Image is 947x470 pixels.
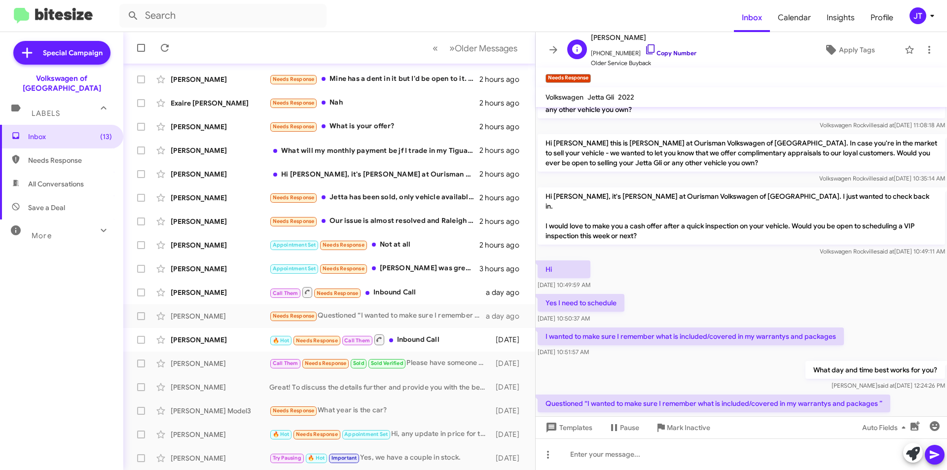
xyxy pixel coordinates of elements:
span: Needs Response [273,407,315,414]
div: What is your offer? [269,121,479,132]
span: All Conversations [28,179,84,189]
span: said at [877,382,895,389]
div: [PERSON_NAME] [171,145,269,155]
span: Sold Verified [371,360,403,366]
a: Calendar [770,3,819,32]
div: [DATE] [491,335,527,345]
span: 🔥 Hot [308,455,325,461]
span: Appointment Set [344,431,388,437]
span: Volkswagen Rockville [DATE] 11:08:18 AM [820,121,945,129]
div: 2 hours ago [479,145,527,155]
input: Search [119,4,327,28]
span: Older Messages [455,43,517,54]
div: Inbound Call [269,333,491,346]
div: 2 hours ago [479,240,527,250]
div: Jetta has been sold, only vehicle available to sell is 2025 BMW i4 M50. [269,192,479,203]
p: Questioned “I wanted to make sure I remember what is included/covered in my warrantys and packages ” [538,395,890,412]
div: Questioned “I wanted to make sure I remember what is included/covered in my warrantys and packages ” [269,310,486,322]
span: Appointment Set [273,242,316,248]
div: [DATE] [491,382,527,392]
span: [DATE] 9:30:07 AM [538,415,587,423]
button: Templates [536,419,600,436]
span: Needs Response [273,123,315,130]
a: Special Campaign [13,41,110,65]
span: Mark Inactive [667,419,710,436]
span: 🔥 Hot [273,431,290,437]
div: [PERSON_NAME] [171,74,269,84]
div: What will my monthly payment be jf I trade in my Tiguan for a new atlas. I want it to be half my ... [269,145,479,155]
span: 2022 [618,93,634,102]
div: [PERSON_NAME] [171,311,269,321]
button: Previous [427,38,444,58]
div: [PERSON_NAME] [171,335,269,345]
span: [PHONE_NUMBER] [591,43,696,58]
div: [PERSON_NAME] [171,430,269,439]
div: [PERSON_NAME] [171,193,269,203]
span: Needs Response [296,431,338,437]
p: What day and time best works for you? [805,361,945,379]
div: Great! To discuss the details further and provide you with the best offer, let's schedule an appo... [269,382,491,392]
div: 2 hours ago [479,217,527,226]
div: [PERSON_NAME] [171,288,269,297]
button: Auto Fields [854,419,917,436]
div: a day ago [486,288,527,297]
div: Please have someone from the dealership call me [DATE][DATE] [269,358,491,369]
div: Hi, any update in price for the cx70 ? Thank you [269,429,491,440]
span: Volkswagen Rockville [DATE] 10:49:11 AM [820,248,945,255]
span: Needs Response [273,313,315,319]
span: Needs Response [28,155,112,165]
span: Appointment Set [273,265,316,272]
span: [DATE] 10:51:57 AM [538,348,589,356]
span: Needs Response [273,76,315,82]
button: Apply Tags [799,41,900,59]
div: a day ago [486,311,527,321]
span: Try Pausing [273,455,301,461]
div: Hi [PERSON_NAME], it's [PERSON_NAME] at Ourisman Volkswagen of [GEOGRAPHIC_DATA]. I just wanted t... [269,169,479,179]
a: Inbox [734,3,770,32]
div: Our issue is almost resolved and Raleigh has been excellent. [269,216,479,227]
div: [PERSON_NAME] [171,453,269,463]
div: What year is the car? [269,405,491,416]
div: 2 hours ago [479,169,527,179]
div: 2 hours ago [479,74,527,84]
div: Not at all [269,239,479,251]
nav: Page navigation example [427,38,523,58]
span: said at [877,248,894,255]
span: Auto Fields [862,419,910,436]
span: Needs Response [296,337,338,344]
p: I wanted to make sure I remember what is included/covered in my warrantys and packages [538,327,844,345]
div: [PERSON_NAME] [171,264,269,274]
span: Inbox [28,132,112,142]
span: [PERSON_NAME] [591,32,696,43]
span: Apply Tags [839,41,875,59]
span: said at [877,121,894,129]
span: Needs Response [273,218,315,224]
span: Call Them [273,360,298,366]
span: 🔥 Hot [273,337,290,344]
button: Next [443,38,523,58]
div: 2 hours ago [479,193,527,203]
button: Mark Inactive [647,419,718,436]
span: Jetta Gli [587,93,614,102]
div: 3 hours ago [479,264,527,274]
span: Call Them [273,290,298,296]
span: Needs Response [305,360,347,366]
span: Special Campaign [43,48,103,58]
span: said at [876,175,894,182]
p: Hi [PERSON_NAME] this is [PERSON_NAME] at Ourisman Volkswagen of [GEOGRAPHIC_DATA]. In case you'r... [538,134,945,172]
div: [PERSON_NAME] Model3 [171,406,269,416]
span: Labels [32,109,60,118]
span: Volkswagen [546,93,583,102]
div: [DATE] [491,359,527,368]
div: [PERSON_NAME] [171,122,269,132]
span: [DATE] 10:49:59 AM [538,281,590,289]
span: Older Service Buyback [591,58,696,68]
div: JT [910,7,926,24]
span: « [433,42,438,54]
p: Hi [538,260,590,278]
a: Copy Number [645,49,696,57]
div: [DATE] [491,430,527,439]
div: Mine has a dent in it but I'd be open to it. What specials do you have now for financing a car? [269,73,479,85]
p: Hi [PERSON_NAME], it's [PERSON_NAME] at Ourisman Volkswagen of [GEOGRAPHIC_DATA]. I just wanted t... [538,187,945,245]
span: » [449,42,455,54]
